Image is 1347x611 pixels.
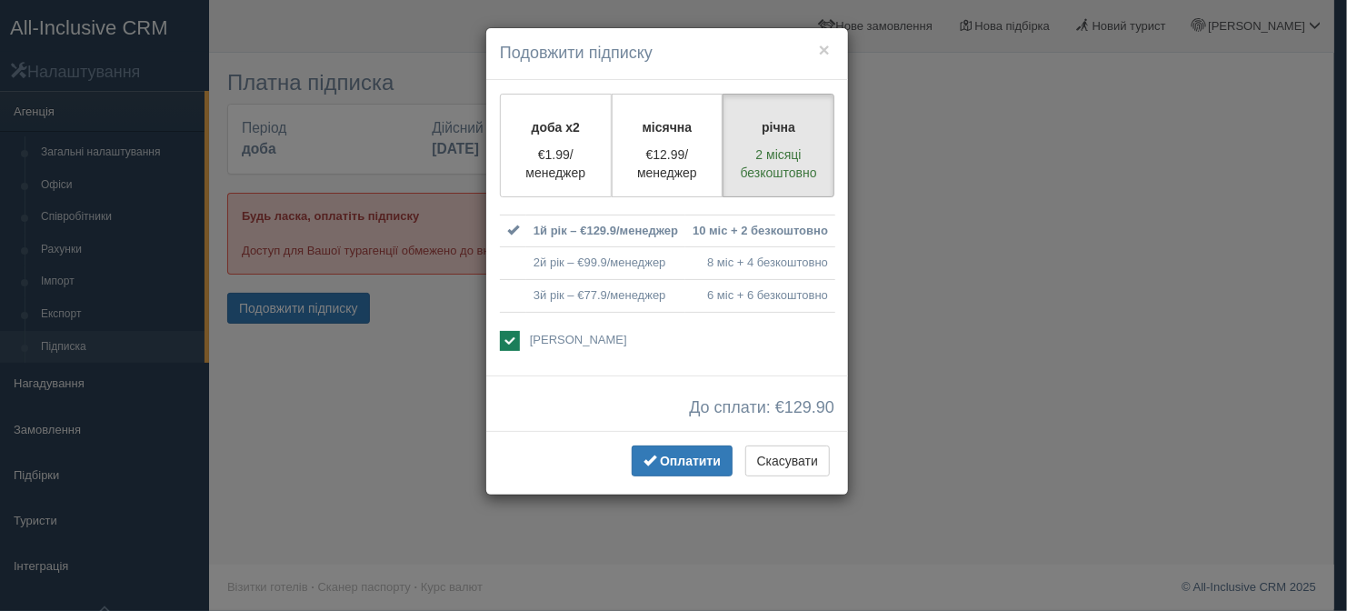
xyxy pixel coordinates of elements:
[784,398,834,416] span: 129.90
[624,118,712,136] p: місячна
[819,40,830,59] button: ×
[526,215,685,247] td: 1й рік – €129.9/менеджер
[689,399,834,417] span: До сплати: €
[530,333,627,346] span: [PERSON_NAME]
[685,247,835,280] td: 8 міс + 4 безкоштовно
[624,145,712,182] p: €12.99/менеджер
[685,215,835,247] td: 10 міс + 2 безкоштовно
[745,446,830,476] button: Скасувати
[734,145,823,182] p: 2 місяці безкоштовно
[734,118,823,136] p: річна
[526,279,685,312] td: 3й рік – €77.9/менеджер
[500,42,834,65] h4: Подовжити підписку
[512,118,600,136] p: доба x2
[660,454,721,468] span: Оплатити
[685,279,835,312] td: 6 міс + 6 безкоштовно
[526,247,685,280] td: 2й рік – €99.9/менеджер
[632,446,733,476] button: Оплатити
[512,145,600,182] p: €1.99/менеджер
